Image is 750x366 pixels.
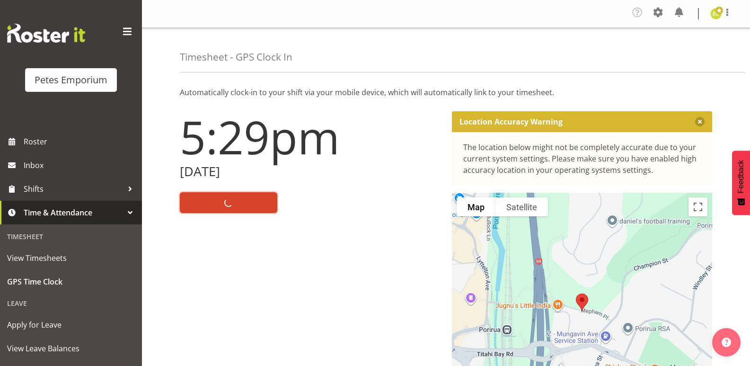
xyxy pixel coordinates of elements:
div: Timesheet [2,227,140,246]
span: Roster [24,134,137,149]
button: Feedback - Show survey [732,151,750,215]
button: Toggle fullscreen view [688,197,707,216]
a: View Timesheets [2,246,140,270]
div: The location below might not be completely accurate due to your current system settings. Please m... [463,142,701,176]
h4: Timesheet - GPS Clock In [180,52,292,62]
img: Rosterit website logo [7,24,85,43]
div: Leave [2,294,140,313]
img: help-xxl-2.png [722,338,731,347]
span: Time & Attendance [24,205,123,220]
div: Petes Emporium [35,73,107,87]
a: GPS Time Clock [2,270,140,294]
button: Show satellite imagery [495,197,548,216]
span: Feedback [737,160,745,193]
img: emma-croft7499.jpg [710,8,722,19]
span: Inbox [24,158,137,172]
a: Apply for Leave [2,313,140,337]
h2: [DATE] [180,164,441,179]
button: Show street map [457,197,495,216]
a: View Leave Balances [2,337,140,360]
span: View Timesheets [7,251,135,265]
span: Apply for Leave [7,318,135,332]
button: Close message [695,117,705,126]
span: GPS Time Clock [7,275,135,289]
span: View Leave Balances [7,341,135,356]
p: Automatically clock-in to your shift via your mobile device, which will automatically link to you... [180,87,712,98]
p: Location Accuracy Warning [459,117,563,126]
h1: 5:29pm [180,111,441,162]
span: Shifts [24,182,123,196]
